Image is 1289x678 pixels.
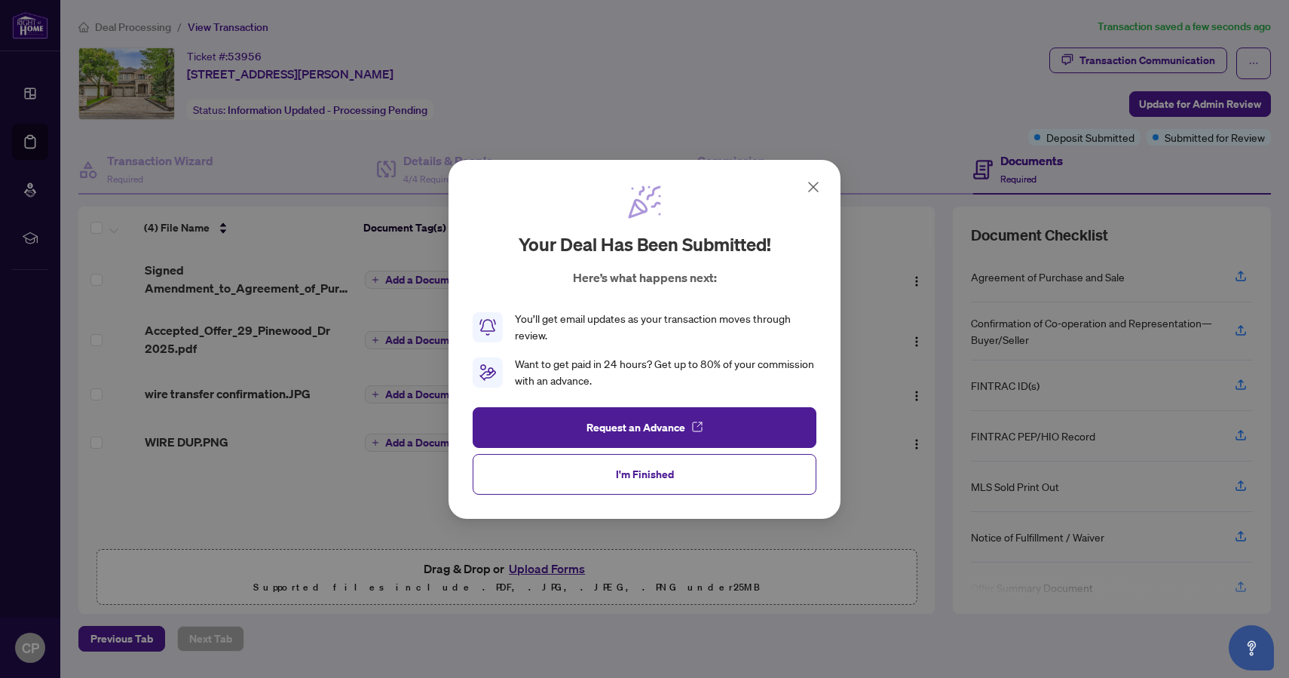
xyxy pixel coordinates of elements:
[573,268,717,287] p: Here’s what happens next:
[515,356,816,389] div: Want to get paid in 24 hours? Get up to 80% of your commission with an advance.
[515,311,816,344] div: You’ll get email updates as your transaction moves through review.
[519,232,771,256] h2: Your deal has been submitted!
[473,453,816,494] button: I'm Finished
[616,462,674,486] span: I'm Finished
[473,406,816,447] button: Request an Advance
[586,415,685,439] span: Request an Advance
[1229,625,1274,670] button: Open asap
